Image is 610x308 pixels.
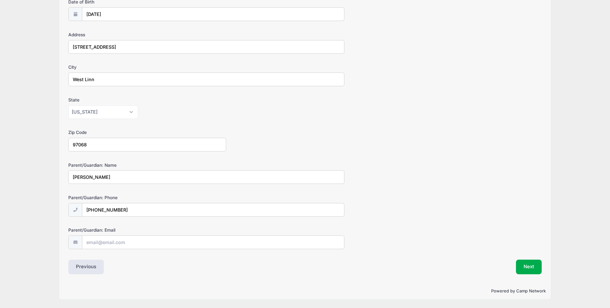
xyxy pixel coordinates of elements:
label: Address [68,31,226,38]
input: email@email.com [82,235,344,249]
label: Parent/Guardian: Name [68,162,226,168]
p: Powered by Camp Network [64,288,546,294]
input: (xxx) xxx-xxxx [82,203,344,217]
label: Parent/Guardian: Email [68,227,226,233]
label: State [68,97,226,103]
label: City [68,64,226,70]
button: Next [516,260,542,274]
label: Zip Code [68,129,226,136]
label: Parent/Guardian: Phone [68,194,226,201]
input: xxxxx [68,138,226,151]
input: mm/dd/yyyy [82,7,344,21]
button: Previous [68,260,104,274]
